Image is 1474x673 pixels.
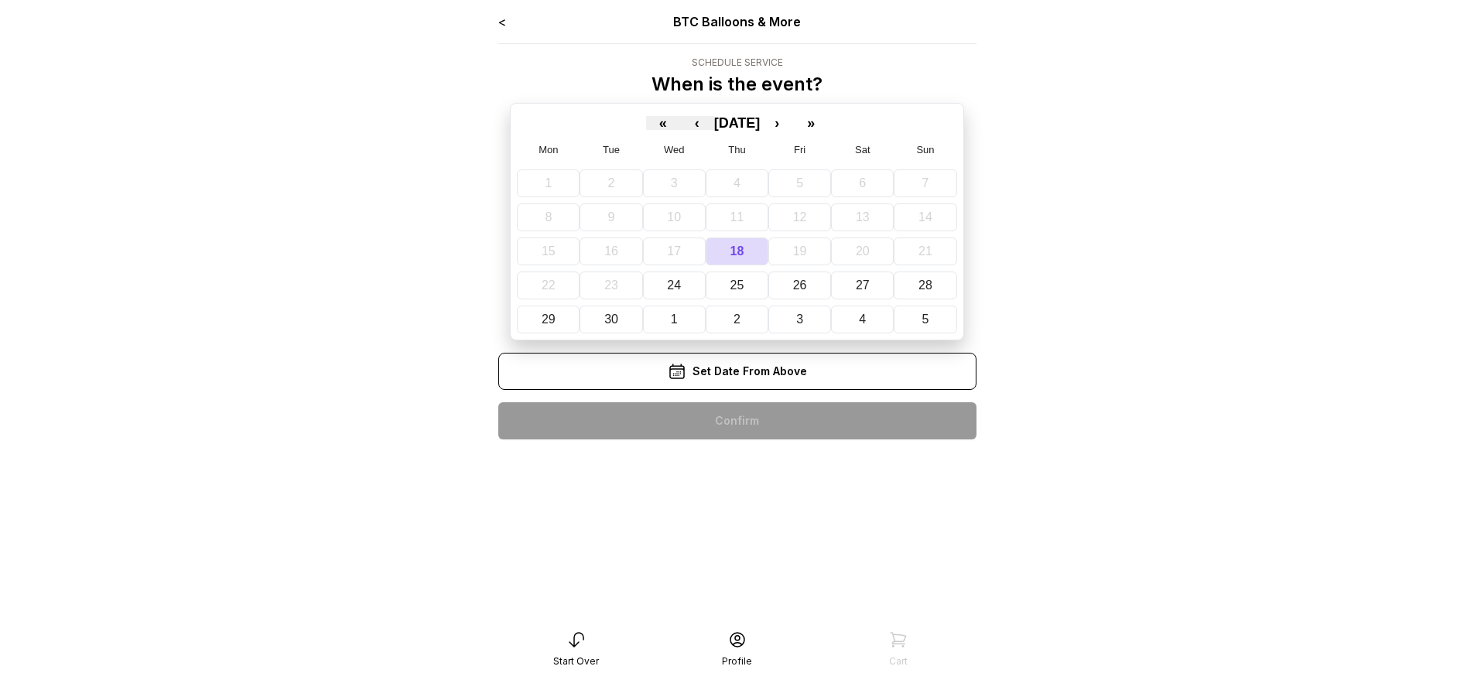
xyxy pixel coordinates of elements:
[580,237,642,265] button: September 16, 2025
[593,12,881,31] div: BTC Balloons & More
[706,272,768,299] button: September 25, 2025
[545,176,552,190] abbr: September 1, 2025
[922,176,929,190] abbr: September 7, 2025
[580,306,642,333] button: September 30, 2025
[643,169,706,197] button: September 3, 2025
[794,144,805,155] abbr: Friday
[859,313,866,326] abbr: October 4, 2025
[768,203,831,231] button: September 12, 2025
[856,278,870,292] abbr: September 27, 2025
[652,56,822,69] div: Schedule Service
[831,169,894,197] button: September 6, 2025
[714,116,761,130] button: [DATE]
[539,144,558,155] abbr: Monday
[706,237,768,265] button: September 18, 2025
[831,237,894,265] button: September 20, 2025
[894,272,956,299] button: September 28, 2025
[542,278,556,292] abbr: September 22, 2025
[856,210,870,224] abbr: September 13, 2025
[664,144,685,155] abbr: Wednesday
[796,176,803,190] abbr: September 5, 2025
[643,272,706,299] button: September 24, 2025
[652,72,822,97] p: When is the event?
[545,210,552,224] abbr: September 8, 2025
[542,244,556,258] abbr: September 15, 2025
[768,237,831,265] button: September 19, 2025
[918,210,932,224] abbr: September 14, 2025
[734,313,740,326] abbr: October 2, 2025
[889,655,908,668] div: Cart
[722,655,752,668] div: Profile
[916,144,934,155] abbr: Sunday
[730,210,744,224] abbr: September 11, 2025
[793,244,807,258] abbr: September 19, 2025
[922,313,929,326] abbr: October 5, 2025
[517,203,580,231] button: September 8, 2025
[855,144,870,155] abbr: Saturday
[894,306,956,333] button: October 5, 2025
[796,313,803,326] abbr: October 3, 2025
[517,237,580,265] button: September 15, 2025
[646,116,680,130] button: «
[859,176,866,190] abbr: September 6, 2025
[671,313,678,326] abbr: October 1, 2025
[793,210,807,224] abbr: September 12, 2025
[667,210,681,224] abbr: September 10, 2025
[706,306,768,333] button: October 2, 2025
[706,169,768,197] button: September 4, 2025
[768,306,831,333] button: October 3, 2025
[760,116,794,130] button: ›
[643,306,706,333] button: October 1, 2025
[728,144,745,155] abbr: Thursday
[831,272,894,299] button: September 27, 2025
[768,169,831,197] button: September 5, 2025
[918,244,932,258] abbr: September 21, 2025
[580,203,642,231] button: September 9, 2025
[517,272,580,299] button: September 22, 2025
[831,203,894,231] button: September 13, 2025
[894,169,956,197] button: September 7, 2025
[517,169,580,197] button: September 1, 2025
[671,176,678,190] abbr: September 3, 2025
[643,237,706,265] button: September 17, 2025
[667,278,681,292] abbr: September 24, 2025
[542,313,556,326] abbr: September 29, 2025
[894,203,956,231] button: September 14, 2025
[604,244,618,258] abbr: September 16, 2025
[894,237,956,265] button: September 21, 2025
[608,210,615,224] abbr: September 9, 2025
[553,655,599,668] div: Start Over
[730,278,744,292] abbr: September 25, 2025
[734,176,740,190] abbr: September 4, 2025
[498,353,976,390] div: Set Date From Above
[714,115,761,131] span: [DATE]
[794,116,828,130] button: »
[580,169,642,197] button: September 2, 2025
[793,278,807,292] abbr: September 26, 2025
[706,203,768,231] button: September 11, 2025
[603,144,620,155] abbr: Tuesday
[831,306,894,333] button: October 4, 2025
[604,278,618,292] abbr: September 23, 2025
[643,203,706,231] button: September 10, 2025
[608,176,615,190] abbr: September 2, 2025
[517,306,580,333] button: September 29, 2025
[856,244,870,258] abbr: September 20, 2025
[680,116,714,130] button: ‹
[730,244,744,258] abbr: September 18, 2025
[918,278,932,292] abbr: September 28, 2025
[768,272,831,299] button: September 26, 2025
[667,244,681,258] abbr: September 17, 2025
[604,313,618,326] abbr: September 30, 2025
[580,272,642,299] button: September 23, 2025
[498,14,506,29] a: <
